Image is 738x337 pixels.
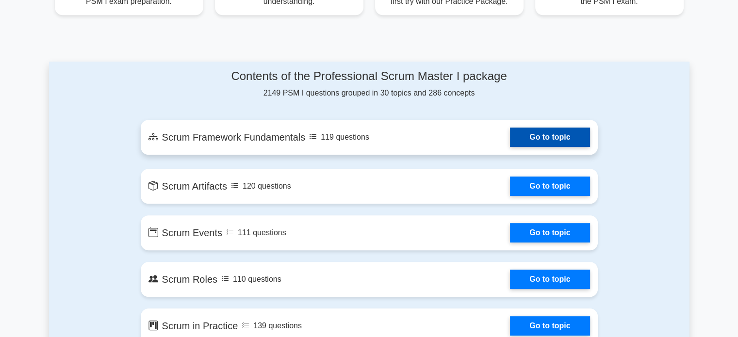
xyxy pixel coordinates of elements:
a: Go to topic [510,177,590,196]
h4: Contents of the Professional Scrum Master I package [141,69,598,83]
a: Go to topic [510,223,590,242]
a: Go to topic [510,270,590,289]
div: 2149 PSM I questions grouped in 30 topics and 286 concepts [141,69,598,99]
a: Go to topic [510,316,590,336]
a: Go to topic [510,128,590,147]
